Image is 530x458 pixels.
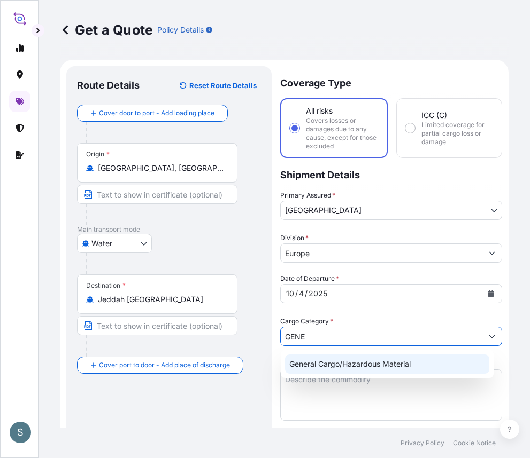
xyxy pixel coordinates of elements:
input: Origin [98,163,224,173]
button: Calendar [482,285,500,302]
label: Description of Cargo [280,359,347,369]
p: Policy Details [157,25,204,35]
span: Primary Assured [280,190,335,201]
label: Division [280,233,309,243]
div: Origin [86,150,110,159]
p: Shipment Details [280,158,502,190]
input: Select a commodity type [281,327,482,346]
input: Text to appear on certificate [77,185,237,204]
span: Cover port to door - Add place of discharge [99,360,230,370]
span: Date of Departure [280,273,339,284]
input: Type to search division [281,243,482,263]
button: Select transport [77,234,152,253]
input: Destination [98,294,224,305]
div: year, [308,287,328,300]
span: [GEOGRAPHIC_DATA] [285,205,362,216]
div: month, [285,287,295,300]
input: Text to appear on certificate [77,316,237,335]
span: Water [91,238,112,249]
div: day, [298,287,305,300]
span: All risks [306,106,333,116]
div: / [305,287,308,300]
button: Show suggestions [482,327,502,346]
div: General Cargo/Hazardous Material [285,354,489,374]
p: Reset Route Details [189,80,257,91]
span: ICC (C) [421,110,447,121]
span: S [17,427,24,438]
p: Cookie Notice [453,439,496,447]
p: Privacy Policy [401,439,444,447]
p: Get a Quote [60,21,153,38]
p: Route Details [77,79,140,92]
p: Main transport mode [77,225,261,234]
span: Limited coverage for partial cargo loss or damage [421,121,494,146]
p: Coverage Type [280,66,502,98]
span: Covers losses or damages due to any cause, except for those excluded [306,116,378,151]
button: Show suggestions [482,243,502,263]
div: Suggestions [285,354,489,374]
div: / [295,287,298,300]
div: Destination [86,281,126,290]
span: Cover door to port - Add loading place [99,108,214,119]
label: Cargo Category [280,316,333,327]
